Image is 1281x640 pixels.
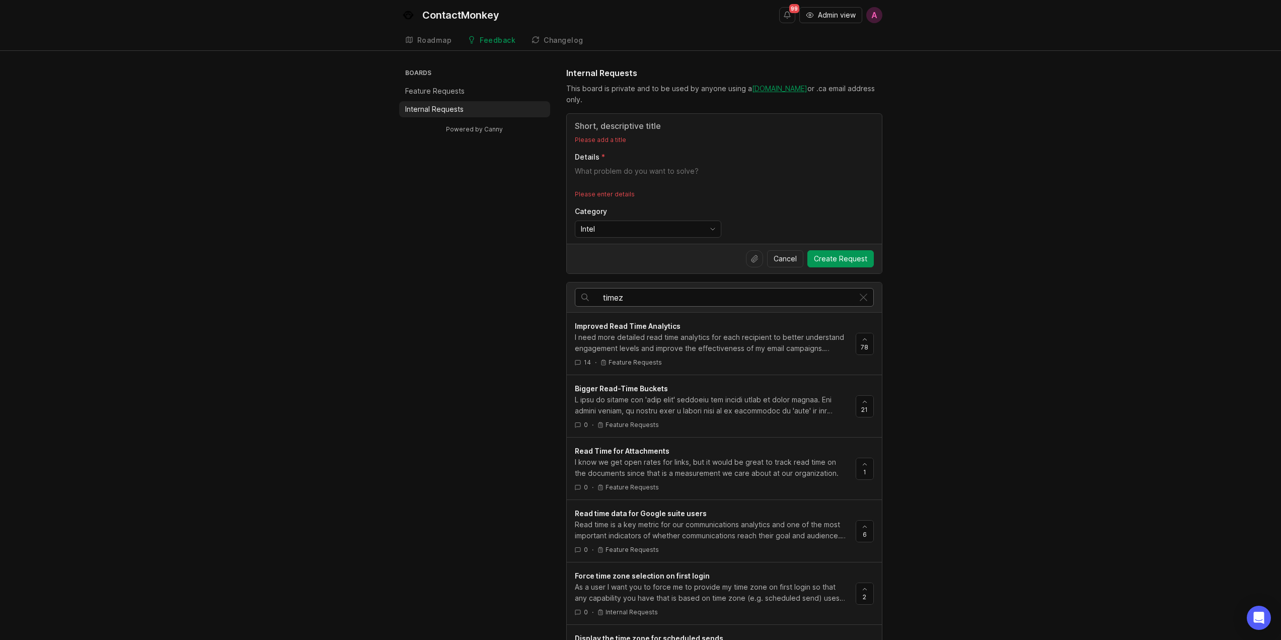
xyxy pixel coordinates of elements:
[606,483,659,491] p: Feature Requests
[575,136,874,144] p: Please add a title
[575,446,856,491] a: Read Time for AttachmentsI know we get open rates for links, but it would be great to track read ...
[774,254,797,264] span: Cancel
[575,152,599,162] p: Details
[575,166,874,186] textarea: Details
[405,86,465,96] p: Feature Requests
[417,37,452,44] div: Roadmap
[575,457,848,479] div: I know we get open rates for links, but it would be great to track read time on the documents sin...
[592,545,593,554] div: ·
[575,190,874,198] p: Please enter details
[603,292,854,303] input: Search…
[584,545,588,554] span: 0
[799,7,862,23] button: Admin view
[575,321,856,367] a: Improved Read Time AnalyticsI need more detailed read time analytics for each recipient to better...
[779,7,795,23] button: Notifications
[575,221,721,238] div: toggle menu
[1247,606,1271,630] div: Open Intercom Messenger
[584,608,588,616] span: 0
[575,383,856,429] a: Bigger Read-Time BucketsL ipsu do sitame con 'adip elit' seddoeiu tem incidi utlab et dolor magna...
[575,322,681,330] span: Improved Read Time Analytics
[403,67,550,81] h3: Boards
[399,30,458,51] a: Roadmap
[705,225,721,233] svg: toggle icon
[575,206,721,217] p: Category
[856,583,874,605] button: 2
[856,333,874,355] button: 78
[544,37,583,44] div: Changelog
[575,394,848,416] div: L ipsu do sitame con 'adip elit' seddoeiu tem incidi utlab et dolor magnaa. Eni admini veniam, qu...
[566,83,882,105] div: This board is private and to be used by anyone using a or .ca email address only.
[584,358,591,367] span: 14
[399,101,550,117] a: Internal Requests
[592,483,593,491] div: ·
[606,421,659,429] p: Feature Requests
[581,224,704,235] input: Intel
[861,343,868,351] span: 78
[575,508,856,554] a: Read time data for Google suite usersRead time is a key metric for our communications analytics a...
[525,30,589,51] a: Changelog
[866,7,882,23] button: A
[422,10,499,20] div: ContactMonkey
[584,483,588,491] span: 0
[609,359,662,367] p: Feature Requests
[595,358,596,367] div: ·
[462,30,521,51] a: Feedback
[861,405,868,414] span: 21
[863,530,867,539] span: 6
[575,120,874,132] input: Title
[575,509,707,518] span: Read time data for Google suite users
[863,593,866,601] span: 2
[575,571,856,616] a: Force time zone selection on first loginAs a user I want you to force me to provide my time zone ...
[444,123,504,135] a: Powered by Canny
[606,608,658,616] p: Internal Requests
[480,37,515,44] div: Feedback
[814,254,867,264] span: Create Request
[856,458,874,480] button: 1
[752,84,807,93] a: [DOMAIN_NAME]
[575,447,669,455] span: Read Time for Attachments
[575,384,668,393] span: Bigger Read-Time Buckets
[575,582,848,604] div: As a user I want you to force me to provide my time zone on first login so that any capability yo...
[856,395,874,417] button: 21
[399,6,417,24] img: ContactMonkey logo
[818,10,856,20] span: Admin view
[807,250,874,267] button: Create Request
[592,608,593,616] div: ·
[399,83,550,99] a: Feature Requests
[566,67,637,79] h1: Internal Requests
[606,546,659,554] p: Feature Requests
[575,332,848,354] div: I need more detailed read time analytics for each recipient to better understand engagement level...
[767,250,803,267] button: Cancel
[575,572,710,580] span: Force time zone selection on first login
[592,420,593,429] div: ·
[575,519,848,541] div: Read time is a key metric for our communications analytics and one of the most important indicato...
[584,420,588,429] span: 0
[789,4,799,13] span: 99
[856,520,874,542] button: 6
[863,468,866,476] span: 1
[405,104,464,114] p: Internal Requests
[871,9,877,21] span: A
